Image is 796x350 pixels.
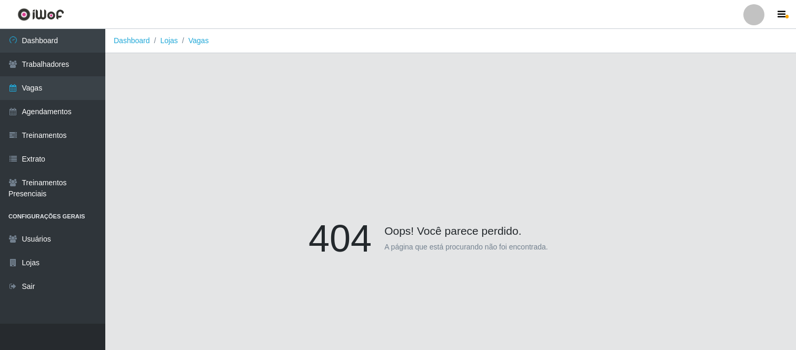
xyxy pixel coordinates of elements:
nav: breadcrumb [105,29,796,53]
a: Dashboard [114,36,150,45]
h4: Oops! Você parece perdido. [309,216,593,237]
h1: 404 [309,216,372,261]
a: Vagas [188,36,209,45]
a: Lojas [160,36,177,45]
p: A página que está procurando não foi encontrada. [384,242,548,253]
img: CoreUI Logo [17,8,64,21]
